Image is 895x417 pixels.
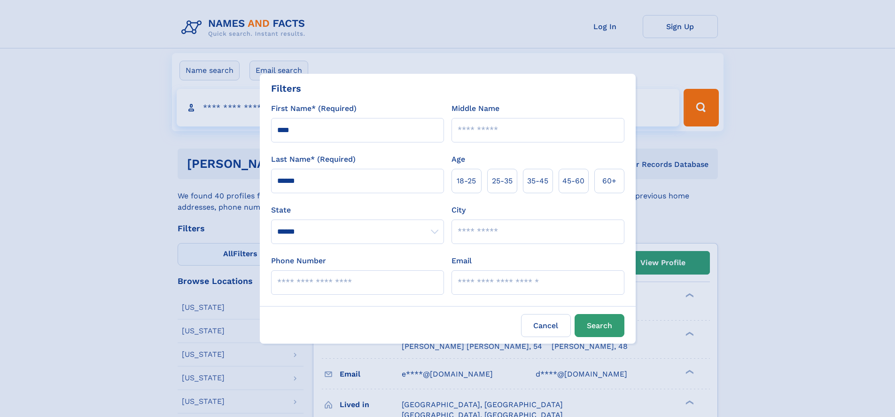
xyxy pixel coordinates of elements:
[271,205,444,216] label: State
[451,103,499,114] label: Middle Name
[492,175,513,187] span: 25‑35
[271,255,326,267] label: Phone Number
[271,81,301,95] div: Filters
[602,175,616,187] span: 60+
[451,255,472,267] label: Email
[457,175,476,187] span: 18‑25
[271,154,356,165] label: Last Name* (Required)
[271,103,357,114] label: First Name* (Required)
[527,175,548,187] span: 35‑45
[575,314,624,337] button: Search
[451,205,466,216] label: City
[521,314,571,337] label: Cancel
[451,154,465,165] label: Age
[562,175,584,187] span: 45‑60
